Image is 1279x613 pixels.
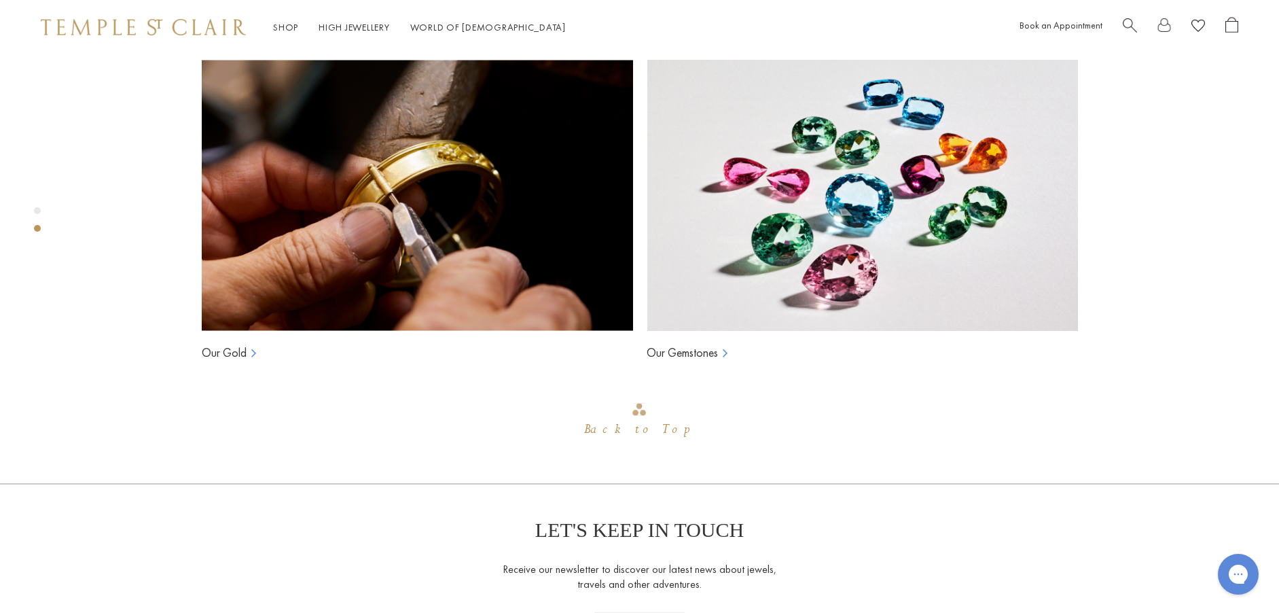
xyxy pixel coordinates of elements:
[1020,19,1102,31] a: Book an Appointment
[502,562,777,592] p: Receive our newsletter to discover our latest news about jewels, travels and other adventures.
[1191,17,1205,38] a: View Wishlist
[319,21,390,33] a: High JewelleryHigh Jewellery
[1225,17,1238,38] a: Open Shopping Bag
[34,204,41,243] div: Product gallery navigation
[535,519,744,542] p: LET'S KEEP IN TOUCH
[202,60,633,332] img: Ball Chains
[273,21,298,33] a: ShopShop
[202,345,247,361] a: Our Gold
[41,19,246,35] img: Temple St. Clair
[584,417,694,442] div: Back to Top
[1123,17,1137,38] a: Search
[273,19,566,36] nav: Main navigation
[410,21,566,33] a: World of [DEMOGRAPHIC_DATA]World of [DEMOGRAPHIC_DATA]
[647,60,1078,332] img: Ball Chains
[584,402,694,442] div: Go to top
[647,345,718,361] a: Our Gemstones
[1211,549,1265,599] iframe: Gorgias live chat messenger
